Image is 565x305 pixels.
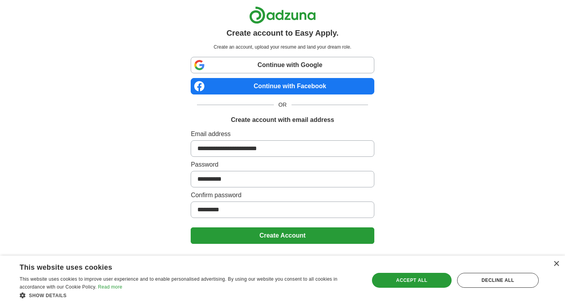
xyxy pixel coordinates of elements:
img: Adzuna logo [249,6,316,24]
label: Email address [191,129,374,139]
div: Show details [20,291,359,299]
label: Password [191,160,374,169]
div: This website uses cookies [20,260,339,272]
button: Create Account [191,227,374,244]
h1: Create account to Easy Apply. [226,27,339,39]
span: Show details [29,293,67,298]
label: Confirm password [191,191,374,200]
a: Read more, opens a new window [98,284,122,290]
p: Create an account, upload your resume and land your dream role. [192,44,372,51]
a: Continue with Google [191,57,374,73]
div: Accept all [372,273,452,288]
a: Continue with Facebook [191,78,374,94]
h1: Create account with email address [231,115,334,125]
div: Close [553,261,559,267]
span: This website uses cookies to improve user experience and to enable personalised advertising. By u... [20,276,337,290]
div: Decline all [457,273,539,288]
span: OR [274,101,292,109]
